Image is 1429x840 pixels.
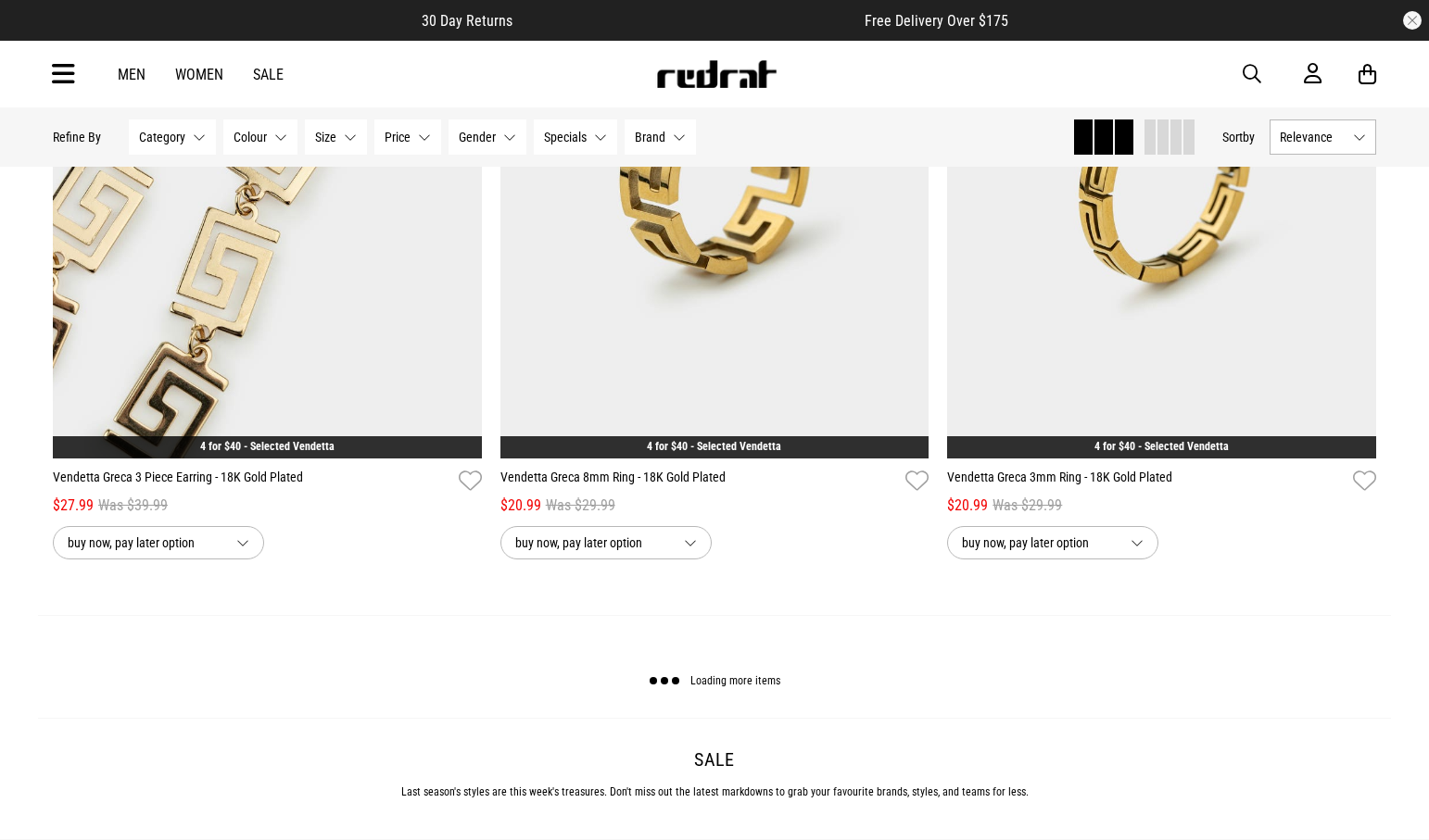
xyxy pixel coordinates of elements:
[53,526,264,559] button: buy now, pay later option
[175,66,223,83] a: Women
[385,130,411,144] span: Price
[200,440,335,453] a: 4 for $40 - Selected Vendetta
[1270,119,1376,155] button: Relevance
[449,119,526,155] button: Gender
[500,468,899,495] a: Vendetta Greca 8mm Ring - 18K Gold Plated
[647,440,781,453] a: 4 for $40 - Selected Vendetta
[500,526,712,559] button: buy now, pay later option
[129,119,216,155] button: Category
[635,130,665,144] span: Brand
[234,130,267,144] span: Colour
[544,130,587,144] span: Specials
[139,130,185,144] span: Category
[223,119,297,155] button: Colour
[459,130,496,144] span: Gender
[315,130,336,144] span: Size
[550,11,828,30] iframe: Customer reviews powered by Trustpilot
[500,495,541,517] span: $20.99
[53,495,94,517] span: $27.99
[1243,130,1255,144] span: by
[655,60,778,88] img: Redrat logo
[53,468,451,495] a: Vendetta Greca 3 Piece Earring - 18K Gold Plated
[68,532,221,554] span: buy now, pay later option
[546,495,615,517] span: Was $29.99
[625,119,696,155] button: Brand
[53,785,1376,798] p: Last season's styles are this week's treasures. Don't miss out the latest markdowns to grab your ...
[962,532,1116,554] span: buy now, pay later option
[422,12,512,30] span: 30 Day Returns
[865,12,1008,30] span: Free Delivery Over $175
[947,526,1158,559] button: buy now, pay later option
[1280,130,1346,144] span: Relevance
[993,495,1062,517] span: Was $29.99
[534,119,617,155] button: Specials
[1222,126,1255,148] button: Sortby
[53,748,1376,771] h2: Sale
[515,532,669,554] span: buy now, pay later option
[690,675,780,688] span: Loading more items
[15,7,70,63] button: Open LiveChat chat widget
[253,66,284,83] a: Sale
[1094,440,1229,453] a: 4 for $40 - Selected Vendetta
[305,119,367,155] button: Size
[118,66,145,83] a: Men
[53,130,101,144] p: Refine By
[374,119,441,155] button: Price
[947,468,1346,495] a: Vendetta Greca 3mm Ring - 18K Gold Plated
[98,495,168,517] span: Was $39.99
[947,495,988,517] span: $20.99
